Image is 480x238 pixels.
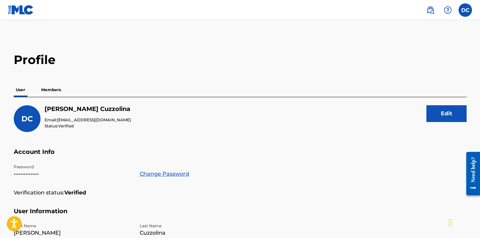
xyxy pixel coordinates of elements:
[140,229,258,237] p: Cuzzolina
[14,207,467,223] h5: User Information
[57,117,131,122] span: [EMAIL_ADDRESS][DOMAIN_NAME]
[64,189,86,197] strong: Verified
[424,3,437,17] a: Public Search
[45,105,131,113] h5: Domenic Cuzzolina
[447,206,480,238] iframe: Chat Widget
[426,6,434,14] img: search
[444,6,452,14] img: help
[14,189,64,197] p: Verification status:
[14,164,132,170] p: Password
[14,170,132,178] p: •••••••••••••••
[459,3,472,17] div: User Menu
[449,213,453,233] div: Drag
[14,52,467,67] h2: Profile
[426,105,467,122] button: Edit
[441,3,455,17] div: Help
[140,223,258,229] p: Last Name
[39,83,63,97] p: Members
[14,148,467,164] h5: Account Info
[45,123,131,129] p: Status:
[140,170,189,178] a: Change Password
[14,83,27,97] p: User
[14,223,132,229] p: First Name
[8,5,34,15] img: MLC Logo
[58,123,74,128] span: Verified
[45,117,131,123] p: Email:
[461,146,480,201] iframe: Resource Center
[14,229,132,237] p: [PERSON_NAME]
[21,114,33,123] span: DC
